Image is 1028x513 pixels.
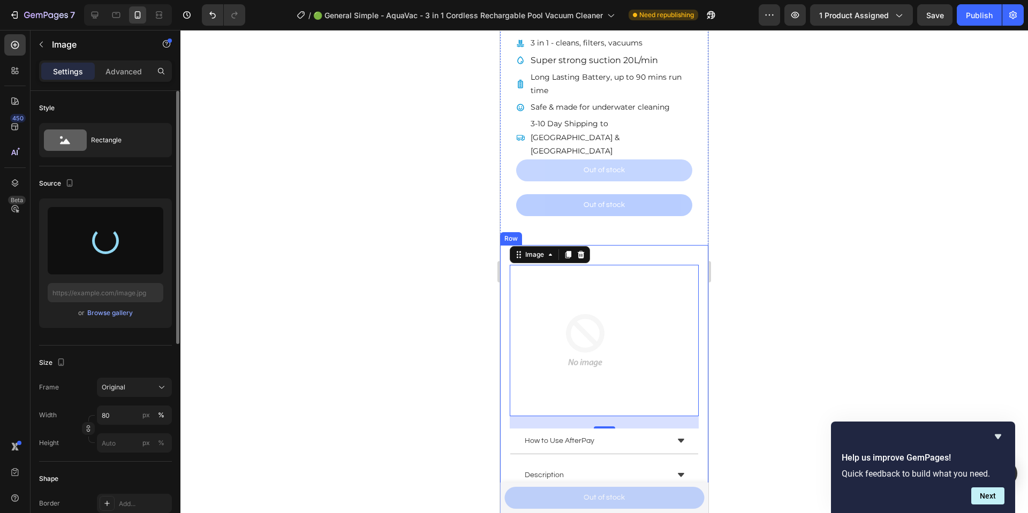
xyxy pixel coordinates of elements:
[158,410,164,420] div: %
[842,430,1004,504] div: Help us improve GemPages!
[639,10,694,20] span: Need republishing
[142,410,150,420] div: px
[155,437,168,449] button: px
[917,4,953,26] button: Save
[39,438,59,448] label: Height
[87,308,133,318] div: Browse gallery
[97,433,172,453] input: px%
[4,4,80,26] button: 7
[102,382,125,392] span: Original
[39,382,59,392] label: Frame
[39,356,67,370] div: Size
[155,409,168,422] button: px
[53,66,83,77] p: Settings
[308,10,311,21] span: /
[52,38,143,51] p: Image
[70,9,75,21] p: 7
[957,4,1002,26] button: Publish
[842,451,1004,464] h2: Help us improve GemPages!
[97,405,172,425] input: px%
[971,487,1004,504] button: Next question
[78,307,85,319] span: or
[842,469,1004,479] p: Quick feedback to build what you need.
[142,438,150,448] div: px
[500,30,708,513] iframe: Design area
[39,103,55,113] div: Style
[140,409,153,422] button: %
[39,499,60,508] div: Border
[39,410,57,420] label: Width
[48,283,163,302] input: https://example.com/image.jpg
[105,66,142,77] p: Advanced
[87,308,133,318] button: Browse gallery
[202,4,245,26] div: Undo/Redo
[39,177,76,191] div: Source
[966,10,993,21] div: Publish
[992,430,1004,443] button: Hide survey
[926,11,944,20] span: Save
[39,474,58,484] div: Shape
[8,196,26,204] div: Beta
[10,114,26,122] div: 450
[819,10,889,21] span: 1 product assigned
[119,499,169,509] div: Add...
[91,128,156,152] div: Rectangle
[158,438,164,448] div: %
[810,4,913,26] button: 1 product assigned
[313,10,603,21] span: 🟢 General Simple - AquaVac - 3 in 1 Cordless Rechargable Pool Vacuum Cleaner
[140,437,153,449] button: %
[97,378,172,397] button: Original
